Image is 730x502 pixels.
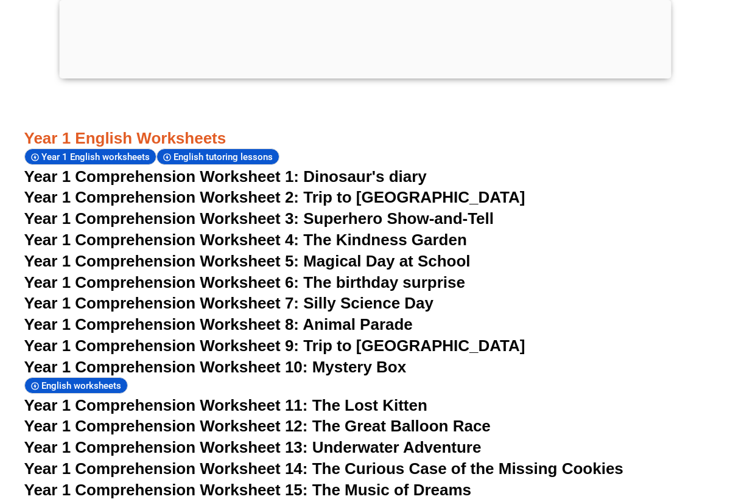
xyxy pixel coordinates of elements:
span: English tutoring lessons [174,152,276,162]
div: English tutoring lessons [156,148,279,165]
a: Year 1 Comprehension Worksheet 1: Dinosaur's diary [24,167,427,186]
a: Year 1 Comprehension Worksheet 15: The Music of Dreams [24,481,472,499]
a: Year 1 Comprehension Worksheet 6: The birthday surprise [24,273,465,291]
div: Year 1 English worksheets [24,148,156,165]
span: English worksheets [41,380,125,391]
iframe: Chat Widget [521,364,730,502]
a: Year 1 Comprehension Worksheet 11: The Lost Kitten [24,396,427,414]
span: Year 1 English worksheets [41,152,153,162]
a: Year 1 Comprehension Worksheet 10: Mystery Box [24,358,407,376]
div: English worksheets [24,377,128,394]
a: Year 1 Comprehension Worksheet 7: Silly Science Day [24,294,434,312]
a: Year 1 Comprehension Worksheet 3: Superhero Show-and-Tell [24,209,494,228]
a: Year 1 Comprehension Worksheet 9: Trip to [GEOGRAPHIC_DATA] [24,336,525,355]
a: Year 1 Comprehension Worksheet 14: The Curious Case of the Missing Cookies [24,459,623,478]
div: Widget chat [521,364,730,502]
a: Year 1 Comprehension Worksheet 12: The Great Balloon Race [24,417,491,435]
a: Year 1 Comprehension Worksheet 5: Magical Day at School [24,252,471,270]
a: Year 1 Comprehension Worksheet 4: The Kindness Garden [24,231,467,249]
a: Year 1 Comprehension Worksheet 8: Animal Parade [24,315,413,333]
h3: Year 1 English Worksheets [24,128,706,149]
a: Year 1 Comprehension Worksheet 2: Trip to [GEOGRAPHIC_DATA] [24,188,525,206]
a: Year 1 Comprehension Worksheet 13: Underwater Adventure [24,438,482,456]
